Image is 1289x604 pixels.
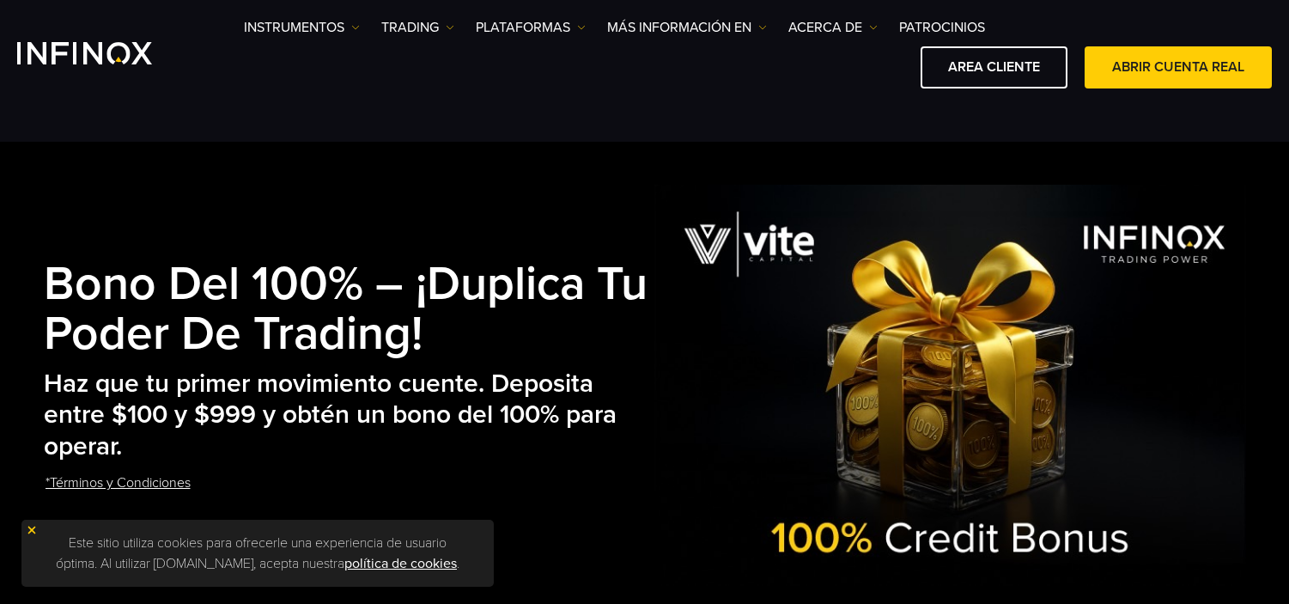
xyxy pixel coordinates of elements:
[44,462,192,504] a: *Términos y Condiciones
[44,369,655,463] h2: Haz que tu primer movimiento cuente. Deposita entre $100 y $999 y obtén un bono del 100% para ope...
[899,17,985,38] a: Patrocinios
[244,17,360,38] a: Instrumentos
[344,555,457,572] a: política de cookies
[17,42,192,64] a: INFINOX Logo
[921,46,1067,88] a: AREA CLIENTE
[381,17,454,38] a: TRADING
[26,524,38,536] img: yellow close icon
[788,17,878,38] a: ACERCA DE
[476,17,586,38] a: PLATAFORMAS
[1085,46,1272,88] a: ABRIR CUENTA REAL
[44,256,648,363] strong: Bono del 100% – ¡Duplica tu poder de trading!
[30,528,485,578] p: Este sitio utiliza cookies para ofrecerle una experiencia de usuario óptima. Al utilizar [DOMAIN_...
[607,17,767,38] a: Más información en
